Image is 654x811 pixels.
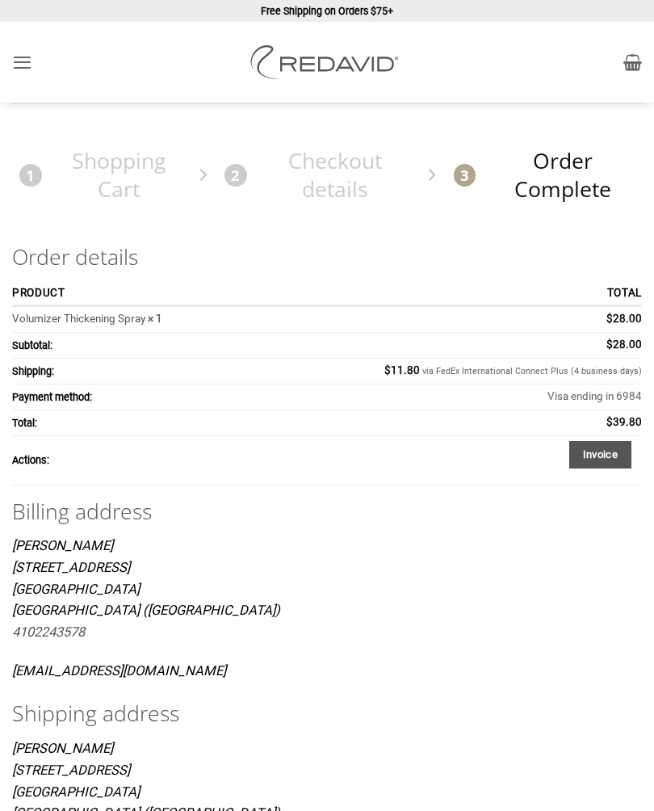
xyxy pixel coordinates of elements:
th: Product [12,282,246,307]
small: via FedEx International Connect Plus (4 business days) [422,366,642,377]
span: 1 [19,164,41,187]
span: $ [606,416,613,428]
h2: Shipping address [12,700,642,728]
th: Actions: [12,436,246,485]
a: View cart [623,44,642,80]
th: Shipping: [12,359,246,384]
a: 1Shopping Cart [12,147,187,203]
span: 2 [224,164,246,187]
span: $ [606,313,613,325]
span: $ [384,364,391,376]
img: REDAVID Salon Products | United States [246,45,408,79]
strong: × 1 [148,313,162,325]
a: 2Checkout details [217,147,417,203]
bdi: 28.00 [606,313,642,325]
th: Total [246,282,642,307]
th: Subtotal: [12,333,246,359]
span: 28.00 [606,338,642,351]
a: Menu [12,42,32,82]
h2: Billing address [12,498,642,526]
a: Volumizer Thickening Spray [12,313,145,325]
th: Total: [12,410,246,436]
a: Invoice order number 135253 [569,441,631,468]
th: Payment method: [12,384,246,410]
p: [EMAIL_ADDRESS][DOMAIN_NAME] [12,661,642,683]
nav: Checkout steps [12,135,642,215]
span: 11.80 [384,364,420,376]
h2: Order details [12,243,642,271]
a: 4102243578 [12,624,85,640]
td: Visa ending in 6984 [246,384,642,410]
address: [PERSON_NAME] [STREET_ADDRESS] [GEOGRAPHIC_DATA] [GEOGRAPHIC_DATA] ([GEOGRAPHIC_DATA]) [12,536,642,682]
span: 39.80 [606,416,642,428]
span: $ [606,338,613,351]
strong: Free Shipping on Orders $75+ [261,5,393,17]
